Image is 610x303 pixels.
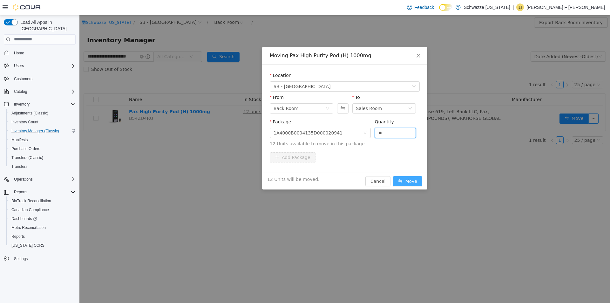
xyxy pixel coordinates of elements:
span: Users [14,63,24,68]
a: Adjustments (Classic) [9,109,51,117]
span: Settings [14,256,28,261]
button: Home [1,48,78,58]
a: Purchase Orders [9,145,43,153]
input: Dark Mode [439,4,452,11]
a: Metrc Reconciliation [9,224,48,231]
span: Customers [11,75,76,83]
button: Inventory Count [6,118,78,127]
label: Package [190,104,212,109]
span: Customers [14,76,32,81]
span: Metrc Reconciliation [9,224,76,231]
span: JJ [518,3,522,11]
span: Inventory Manager (Classic) [9,127,76,135]
button: icon: plusAdd Package [190,137,236,147]
div: James Jr F Wade [516,3,524,11]
div: Back Room [194,88,219,98]
span: Transfers (Classic) [11,155,43,160]
button: Operations [1,175,78,184]
button: Transfers [6,162,78,171]
span: Canadian Compliance [9,206,76,214]
div: 1A4000B0004135D000020941 [194,113,263,122]
input: Quantity [295,113,336,122]
span: Inventory Count [11,120,38,125]
nav: Complex example [4,46,76,280]
div: Sales Room [277,88,303,98]
a: Settings [11,255,30,263]
span: Reports [14,189,27,195]
button: Users [11,62,26,70]
button: Settings [1,254,78,263]
span: Inventory Count [9,118,76,126]
button: Inventory Manager (Classic) [6,127,78,135]
button: Manifests [6,135,78,144]
span: Purchase Orders [11,146,40,151]
button: Purchase Orders [6,144,78,153]
button: Metrc Reconciliation [6,223,78,232]
span: BioTrack Reconciliation [11,198,51,203]
span: Dashboards [11,216,37,221]
label: Location [190,58,212,63]
span: Load All Apps in [GEOGRAPHIC_DATA] [18,19,76,32]
span: SB - Longmont [194,66,251,76]
button: Inventory [1,100,78,109]
i: icon: down [329,91,333,96]
a: Transfers (Classic) [9,154,46,162]
span: Dashboards [9,215,76,223]
button: Reports [1,188,78,196]
span: 12 Units available to move in this package [190,125,340,132]
span: Home [11,49,76,57]
a: Transfers [9,163,30,170]
span: BioTrack Reconciliation [9,197,76,205]
span: Metrc Reconciliation [11,225,46,230]
a: Canadian Compliance [9,206,51,214]
span: Adjustments (Classic) [11,111,48,116]
button: BioTrack Reconciliation [6,196,78,205]
button: Swap [258,88,269,98]
button: Close [330,32,348,50]
span: Reports [9,233,76,240]
span: Purchase Orders [9,145,76,153]
button: Catalog [1,87,78,96]
span: Inventory [14,102,30,107]
button: Reports [11,188,30,196]
span: Transfers (Classic) [9,154,76,162]
button: Inventory [11,100,32,108]
p: Schwazze [US_STATE] [464,3,510,11]
a: Home [11,49,27,57]
button: Customers [1,74,78,83]
img: Cova [13,4,41,10]
span: 12 Units will be moved. [188,161,240,168]
a: [US_STATE] CCRS [9,242,47,249]
span: Catalog [14,89,27,94]
a: Inventory Count [9,118,41,126]
button: icon: swapMove [314,161,343,171]
span: Manifests [9,136,76,144]
span: Transfers [9,163,76,170]
a: Dashboards [6,214,78,223]
span: [US_STATE] CCRS [11,243,44,248]
button: Adjustments (Classic) [6,109,78,118]
a: Reports [9,233,27,240]
span: Home [14,51,24,56]
a: Feedback [404,1,437,14]
a: Customers [11,75,35,83]
i: icon: down [284,116,288,120]
span: Users [11,62,76,70]
span: Operations [14,177,33,182]
label: Quantity [295,104,315,109]
button: Users [1,61,78,70]
button: Operations [11,176,35,183]
label: To [273,79,281,85]
span: Transfers [11,164,27,169]
button: Transfers (Classic) [6,153,78,162]
span: Settings [11,254,76,262]
button: Catalog [11,88,30,95]
a: Dashboards [9,215,39,223]
span: Operations [11,176,76,183]
span: Inventory [11,100,76,108]
i: icon: down [333,69,336,74]
i: icon: close [336,38,342,43]
span: Canadian Compliance [11,207,49,212]
a: BioTrack Reconciliation [9,197,54,205]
